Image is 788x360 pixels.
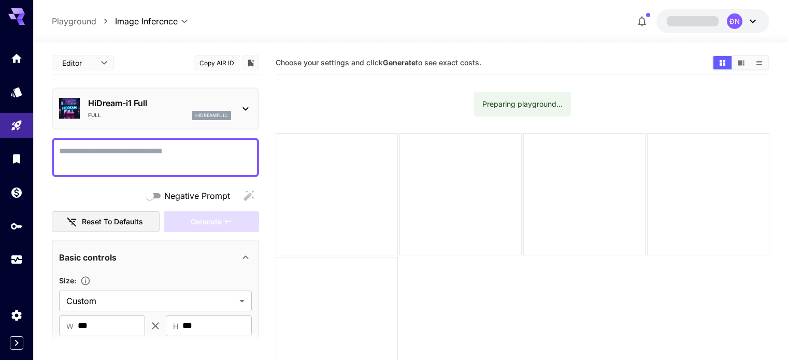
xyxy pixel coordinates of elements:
div: Home [10,52,23,65]
button: Copy AIR ID [194,55,240,70]
nav: breadcrumb [52,15,115,27]
span: Negative Prompt [164,190,230,202]
div: API Keys [10,220,23,233]
div: Playground [10,119,23,132]
p: Full [88,111,101,119]
span: Image Inference [115,15,178,27]
span: Size : [59,276,76,285]
div: Models [10,85,23,98]
div: Wallet [10,186,23,199]
div: Basic controls [59,245,252,270]
span: H [173,320,178,332]
button: Expand sidebar [10,336,23,350]
div: Library [10,152,23,165]
div: Show images in grid viewShow images in video viewShow images in list view [712,55,769,70]
a: Playground [52,15,96,27]
p: Basic controls [59,251,117,264]
div: Settings [10,309,23,322]
b: Generate [383,58,416,67]
button: Add to library [246,56,255,69]
p: HiDream-i1 Full [88,97,231,109]
div: Usage [10,253,23,266]
button: Show images in grid view [713,56,732,69]
span: Choose your settings and click to see exact costs. [276,58,481,67]
button: Adjust the dimensions of the generated image by specifying its width and height in pixels, or sel... [76,276,95,286]
div: ĐN [727,13,742,29]
span: W [66,320,74,332]
div: HiDream-i1 FullFullhidreamfull [59,93,252,124]
span: Custom [66,295,235,307]
p: hidreamfull [195,112,228,119]
button: Show images in list view [750,56,768,69]
button: ĐN [656,9,769,33]
button: Show images in video view [732,56,750,69]
button: Reset to defaults [52,211,160,233]
div: Preparing playground... [482,95,563,113]
span: Editor [62,57,94,68]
